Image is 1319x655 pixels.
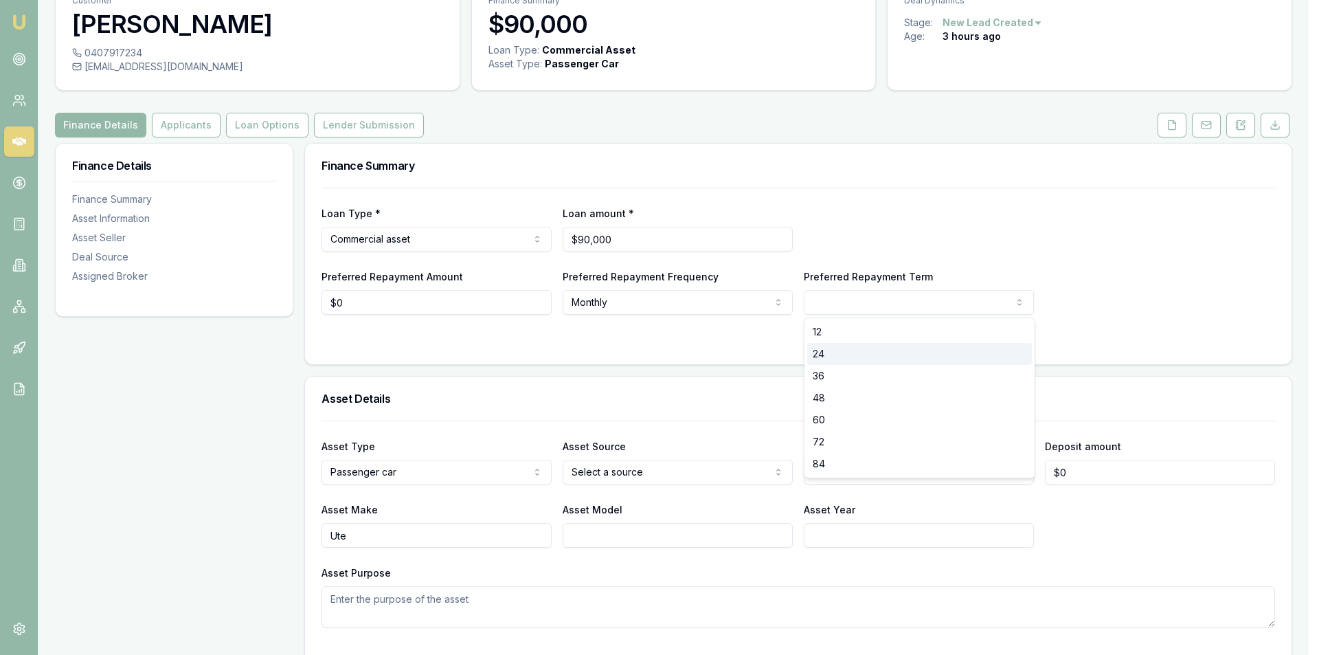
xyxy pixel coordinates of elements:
span: 60 [813,413,825,427]
span: 36 [813,369,824,383]
span: 84 [813,457,825,471]
span: 48 [813,391,825,405]
span: 24 [813,347,824,361]
span: 72 [813,435,824,449]
span: 12 [813,325,822,339]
